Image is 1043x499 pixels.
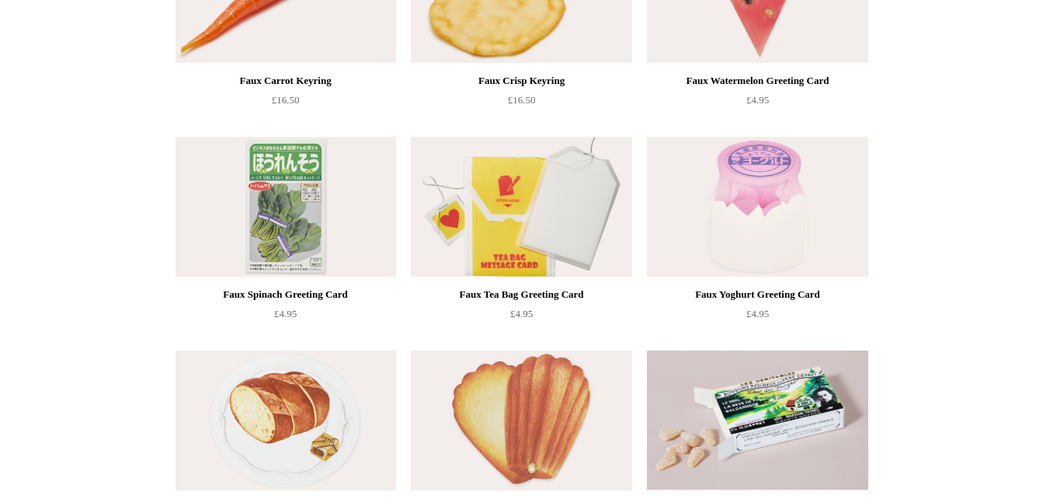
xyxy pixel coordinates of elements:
img: Bonbons du Père Dépret Pine & Honey Sweets [647,351,867,490]
img: Bread and Butter Greeting Card [176,351,396,490]
img: Faux Spinach Greeting Card [176,137,396,277]
div: Faux Watermelon Greeting Card [651,72,864,90]
div: Faux Tea Bag Greeting Card [415,285,628,304]
img: Faux Tea Bag Greeting Card [411,137,631,277]
a: Faux Watermelon Greeting Card £4.95 [647,72,867,135]
a: Faux Spinach Greeting Card £4.95 [176,285,396,349]
span: £4.95 [746,94,769,106]
a: Faux Tea Bag Greeting Card £4.95 [411,285,631,349]
span: £4.95 [510,308,533,319]
a: Faux Spinach Greeting Card Faux Spinach Greeting Card [176,137,396,277]
div: Faux Crisp Keyring [415,72,628,90]
span: £16.50 [508,94,536,106]
a: Faux Crisp Keyring £16.50 [411,72,631,135]
span: £4.95 [746,308,769,319]
img: Madeleine Greeting Card [411,351,631,490]
div: Faux Yoghurt Greeting Card [651,285,864,304]
a: Faux Yoghurt Greeting Card Faux Yoghurt Greeting Card [647,137,867,277]
a: Madeleine Greeting Card Madeleine Greeting Card [411,351,631,490]
a: Bonbons du Père Dépret Pine & Honey Sweets Bonbons du Père Dépret Pine & Honey Sweets [647,351,867,490]
span: £16.50 [272,94,300,106]
span: £4.95 [274,308,297,319]
a: Faux Carrot Keyring £16.50 [176,72,396,135]
a: Faux Tea Bag Greeting Card Faux Tea Bag Greeting Card [411,137,631,277]
div: Faux Carrot Keyring [179,72,392,90]
a: Bread and Butter Greeting Card Bread and Butter Greeting Card [176,351,396,490]
img: Faux Yoghurt Greeting Card [647,137,867,277]
div: Faux Spinach Greeting Card [179,285,392,304]
a: Faux Yoghurt Greeting Card £4.95 [647,285,867,349]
